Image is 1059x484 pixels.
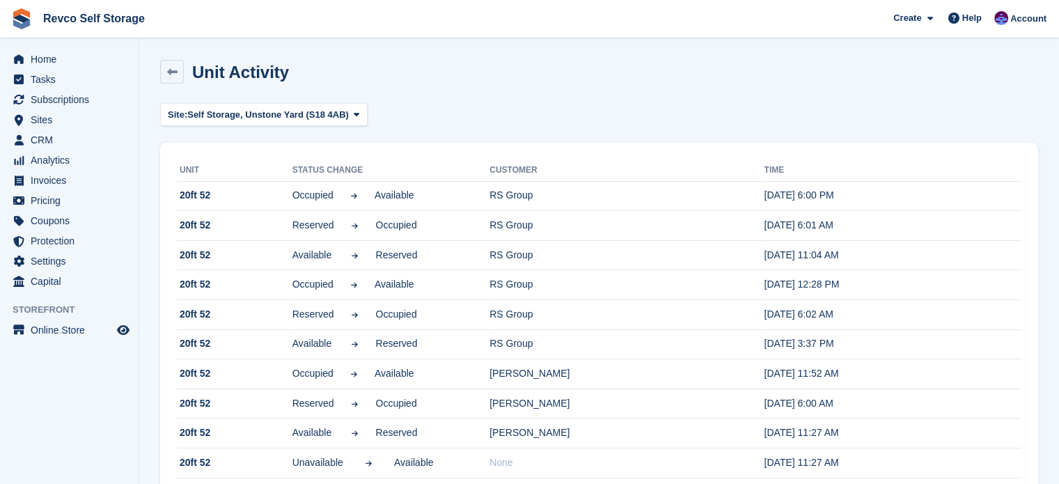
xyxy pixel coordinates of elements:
span: Reserved [292,218,334,233]
span: Available [375,366,416,381]
a: menu [7,49,132,69]
span: Subscriptions [31,90,114,109]
a: menu [7,171,132,190]
td: [PERSON_NAME] [489,389,764,419]
td: 20ft 52 [177,181,292,211]
td: 20ft 52 [177,211,292,241]
span: Create [893,11,921,25]
span: Tasks [31,70,114,89]
td: 20ft 52 [177,419,292,448]
span: Sites [31,110,114,130]
span: Available [375,277,416,292]
th: Time [764,159,1021,182]
td: RS Group [489,300,764,330]
td: RS Group [489,181,764,211]
img: Lianne Revell [994,11,1008,25]
span: Site: [168,108,187,122]
span: Home [31,49,114,69]
td: 20ft 52 [177,270,292,300]
a: menu [7,130,132,150]
a: Revco Self Storage [38,7,150,30]
td: 20ft 52 [177,359,292,389]
time: 2025-08-27 17:00:25 UTC [764,189,833,201]
time: 2025-03-27 15:37:21 UTC [764,338,833,349]
time: 2025-04-24 11:28:50 UTC [764,279,839,290]
td: [PERSON_NAME] [489,359,764,389]
span: Invoices [31,171,114,190]
span: Capital [31,272,114,291]
a: menu [7,90,132,109]
h1: Unit Activity [192,63,289,81]
td: 20ft 52 [177,389,292,419]
span: Online Store [31,320,114,340]
time: 2025-03-11 11:52:35 UTC [764,368,838,379]
span: Occupied [292,366,334,381]
span: Occupied [292,277,334,292]
span: Self Storage, Unstone Yard (S18 4AB) [187,108,349,122]
a: menu [7,191,132,210]
time: 2025-04-28 10:04:46 UTC [764,249,838,260]
span: Reserved [375,336,417,351]
a: menu [7,320,132,340]
img: stora-icon-8386f47178a22dfd0bd8f6a31ec36ba5ce8667c1dd55bd0f319d3a0aa187defe.svg [11,8,32,29]
a: Preview store [115,322,132,338]
time: 2024-02-06 11:27:23 UTC [764,427,838,438]
time: 2025-04-01 05:02:09 UTC [764,309,833,320]
td: RS Group [489,240,764,270]
span: Available [394,455,445,470]
a: menu [7,110,132,130]
td: 20ft 52 [177,240,292,270]
span: Coupons [31,211,114,231]
span: Storefront [13,303,139,317]
span: Reserved [375,248,417,263]
span: Protection [31,231,114,251]
span: Available [292,426,334,440]
span: CRM [31,130,114,150]
span: Analytics [31,150,114,170]
th: Status change [292,159,490,182]
th: Customer [489,159,764,182]
td: 20ft 52 [177,300,292,330]
time: 2024-03-01 06:00:41 UTC [764,398,833,409]
time: 2025-05-01 05:01:41 UTC [764,219,833,231]
span: Available [292,248,334,263]
span: Occupied [375,396,417,411]
span: Unavailable [292,455,343,470]
a: menu [7,272,132,291]
span: Occupied [375,218,417,233]
span: None [489,457,512,468]
td: 20ft 52 [177,329,292,359]
span: Help [962,11,982,25]
button: Site: Self Storage, Unstone Yard (S18 4AB) [160,103,368,126]
span: Account [1010,12,1046,26]
a: menu [7,150,132,170]
span: Pricing [31,191,114,210]
span: Reserved [292,396,334,411]
a: menu [7,231,132,251]
span: Settings [31,251,114,271]
span: Available [292,336,334,351]
span: Occupied [375,307,417,322]
td: RS Group [489,270,764,300]
a: menu [7,211,132,231]
th: Unit [177,159,292,182]
td: 20ft 52 [177,448,292,478]
a: menu [7,251,132,271]
td: RS Group [489,329,764,359]
td: [PERSON_NAME] [489,419,764,448]
time: 2024-02-06 11:27:18 UTC [764,457,838,468]
span: Reserved [375,426,417,440]
span: Reserved [292,307,334,322]
span: Occupied [292,188,334,203]
a: menu [7,70,132,89]
span: Available [375,188,416,203]
td: RS Group [489,211,764,241]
